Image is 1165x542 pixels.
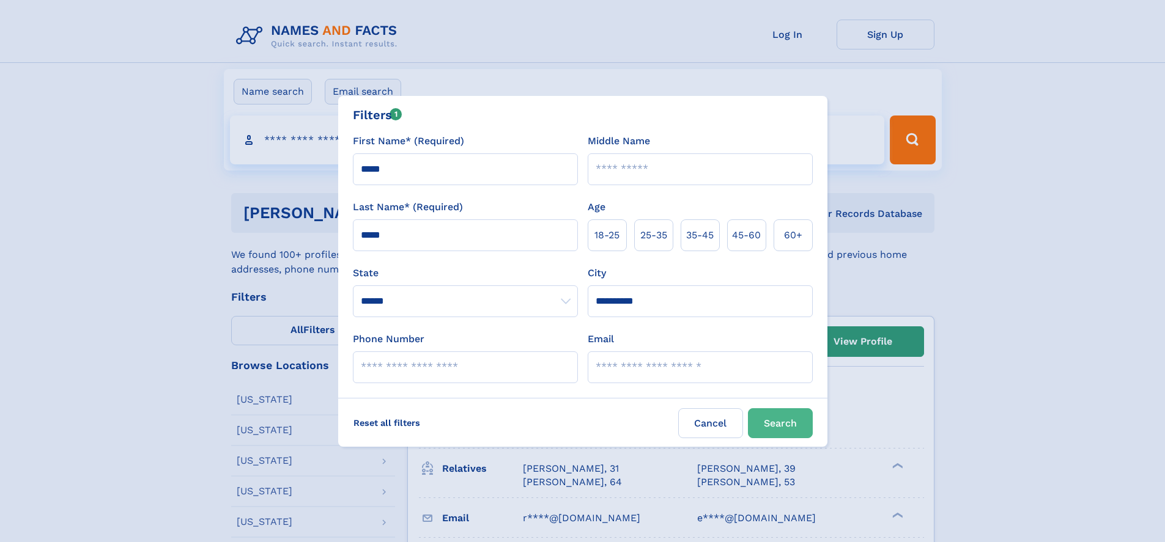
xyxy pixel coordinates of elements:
span: 45‑60 [732,228,761,243]
label: City [588,266,606,280]
label: Last Name* (Required) [353,200,463,214]
label: Email [588,332,614,346]
label: Middle Name [588,134,650,148]
label: Reset all filters [346,408,428,438]
label: Age [588,200,605,214]
label: Phone Number [353,332,424,346]
span: 18‑25 [594,228,619,243]
span: 35‑45 [686,228,714,243]
label: State [353,266,578,280]
span: 60+ [784,228,802,243]
label: First Name* (Required) [353,134,464,148]
div: Filters [353,106,402,124]
button: Search [748,408,813,438]
label: Cancel [678,408,743,438]
span: 25‑35 [640,228,667,243]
